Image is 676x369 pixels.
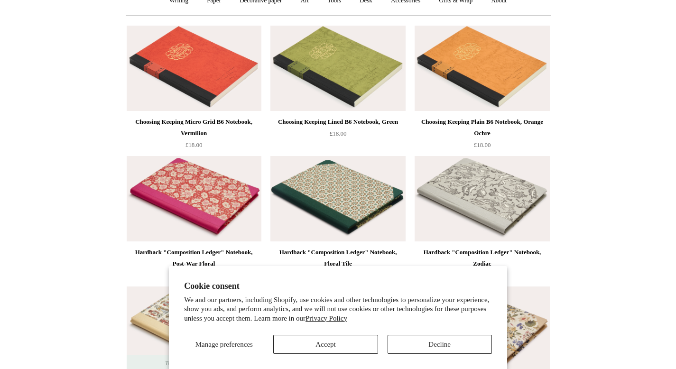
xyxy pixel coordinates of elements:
span: £18.00 [330,130,347,137]
a: Hardback "Composition Ledger" Notebook, Zodiac Hardback "Composition Ledger" Notebook, Zodiac [415,156,549,241]
span: Manage preferences [195,341,253,348]
h2: Cookie consent [184,281,492,291]
div: Hardback "Composition Ledger" Notebook, Post-War Floral [129,247,259,269]
span: £18.00 [474,141,491,148]
a: Choosing Keeping Lined B6 Notebook, Green £18.00 [270,116,405,155]
a: Hardback "Composition Ledger" Notebook, Post-War Floral from£25.00 [127,247,261,286]
a: Choosing Keeping Micro Grid B6 Notebook, Vermilion £18.00 [127,116,261,155]
p: We and our partners, including Shopify, use cookies and other technologies to personalize your ex... [184,295,492,323]
div: Hardback "Composition Ledger" Notebook, Zodiac [417,247,547,269]
button: Decline [388,335,492,354]
button: Manage preferences [184,335,264,354]
button: Accept [273,335,378,354]
div: Choosing Keeping Lined B6 Notebook, Green [273,116,403,128]
a: Choosing Keeping Plain B6 Notebook, Orange Ochre £18.00 [415,116,549,155]
a: Hardback "Composition Ledger" Notebook, Floral Tile from£25.00 [270,247,405,286]
a: Choosing Keeping Micro Grid B6 Notebook, Vermilion Choosing Keeping Micro Grid B6 Notebook, Vermi... [127,26,261,111]
a: Hardback "Composition Ledger" Notebook, Post-War Floral Hardback "Composition Ledger" Notebook, P... [127,156,261,241]
div: Choosing Keeping Micro Grid B6 Notebook, Vermilion [129,116,259,139]
div: Choosing Keeping Plain B6 Notebook, Orange Ochre [417,116,547,139]
img: Hardback "Composition Ledger" Notebook, Zodiac [415,156,549,241]
span: £18.00 [185,141,203,148]
a: Choosing Keeping Lined B6 Notebook, Green Choosing Keeping Lined B6 Notebook, Green [270,26,405,111]
a: Hardback "Composition Ledger" Notebook, Zodiac from£25.00 [415,247,549,286]
img: Hardback "Composition Ledger" Notebook, Floral Tile [270,156,405,241]
a: Hardback "Composition Ledger" Notebook, Floral Tile Hardback "Composition Ledger" Notebook, Flora... [270,156,405,241]
div: Hardback "Composition Ledger" Notebook, Floral Tile [273,247,403,269]
img: Choosing Keeping Lined B6 Notebook, Green [270,26,405,111]
img: Choosing Keeping Plain B6 Notebook, Orange Ochre [415,26,549,111]
img: Choosing Keeping Micro Grid B6 Notebook, Vermilion [127,26,261,111]
a: Choosing Keeping Plain B6 Notebook, Orange Ochre Choosing Keeping Plain B6 Notebook, Orange Ochre [415,26,549,111]
a: Privacy Policy [306,314,347,322]
img: Hardback "Composition Ledger" Notebook, Post-War Floral [127,156,261,241]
